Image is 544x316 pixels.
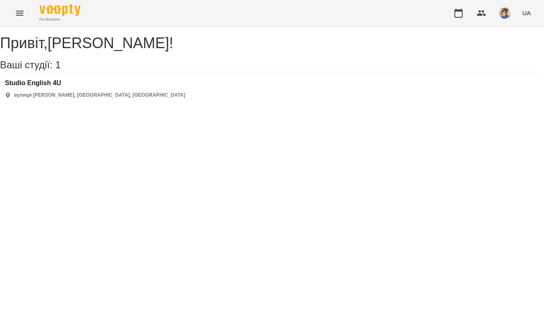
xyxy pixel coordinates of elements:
[5,79,185,87] a: Studio English 4U
[14,92,185,99] p: вулиця [PERSON_NAME], [GEOGRAPHIC_DATA], [GEOGRAPHIC_DATA]
[39,17,81,22] span: For Business
[55,59,60,70] span: 1
[519,5,534,21] button: UA
[10,3,30,23] button: Menu
[39,4,81,16] img: Voopty Logo
[499,7,511,19] img: 139762f8360b8d23236e3ef819c7dd37.jpg
[522,9,531,17] span: UA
